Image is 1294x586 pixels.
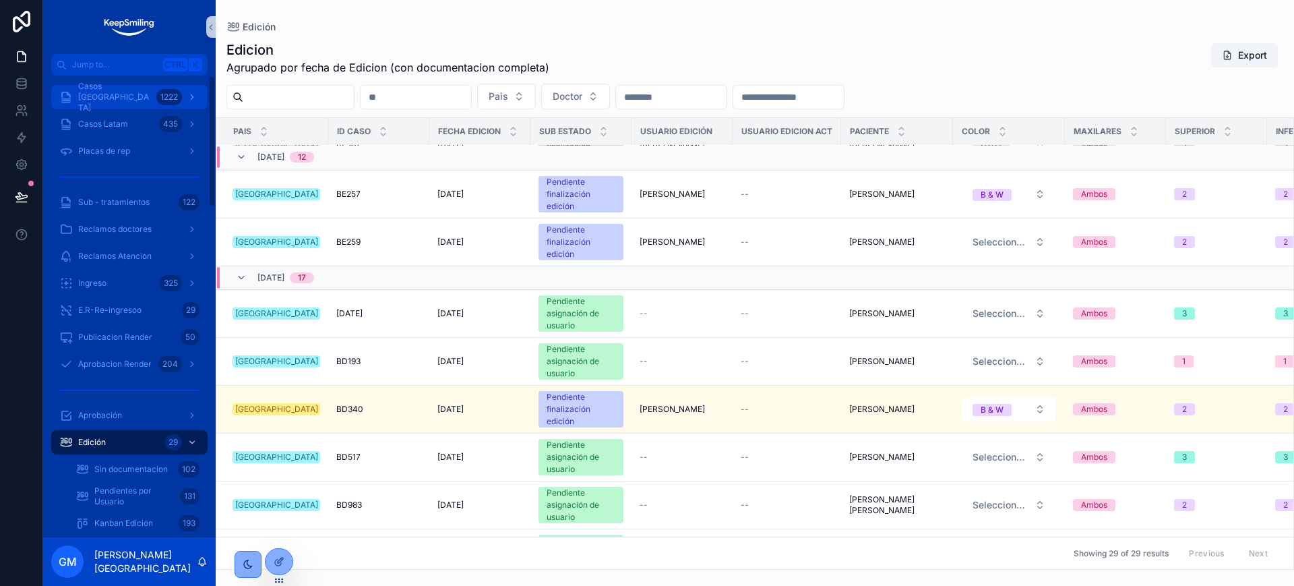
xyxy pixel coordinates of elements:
[962,230,1056,254] button: Select Button
[962,397,1056,421] button: Select Button
[43,76,216,537] div: scrollable content
[78,437,106,448] span: Edición
[1073,451,1158,463] a: Ambos
[981,404,1004,416] div: B & W
[51,325,208,349] a: Publicacion Render50
[1073,355,1158,368] a: Ambos
[437,308,522,319] a: [DATE]
[973,235,1029,249] span: Selecciona una opción
[437,356,464,367] span: [DATE]
[962,301,1056,326] button: Select Button
[973,355,1029,368] span: Selecciona una opción
[437,237,464,247] span: [DATE]
[298,272,306,283] div: 17
[1175,126,1215,137] span: Superior
[337,126,371,137] span: ID Caso
[741,237,833,247] a: --
[190,59,201,70] span: K
[850,126,889,137] span: Paciente
[849,404,915,415] span: [PERSON_NAME]
[973,450,1029,464] span: Selecciona una opción
[1174,499,1259,511] a: 2
[182,302,199,318] div: 29
[67,484,208,508] a: Pendientes por Usuario131
[547,295,615,332] div: Pendiente asignación de usuario
[640,189,705,200] span: [PERSON_NAME]
[336,452,361,463] span: BD517
[336,308,421,319] a: [DATE]
[640,500,725,510] a: --
[233,188,320,200] a: [GEOGRAPHIC_DATA]
[973,307,1029,320] span: Selecciona una opción
[1174,403,1259,415] a: 2
[1073,499,1158,511] a: Ambos
[51,430,208,455] a: Edición29
[235,451,318,463] div: [GEOGRAPHIC_DATA]
[336,237,421,247] a: BE259
[226,20,276,34] a: Edición
[336,237,361,247] span: BE259
[67,457,208,481] a: Sin documentacion102
[1182,307,1187,320] div: 3
[640,189,725,200] a: [PERSON_NAME]
[233,499,320,511] a: [GEOGRAPHIC_DATA]
[741,308,749,319] span: --
[67,511,208,535] a: Kanban Edición193
[1182,499,1187,511] div: 2
[1073,403,1158,415] a: Ambos
[547,535,615,571] div: Pendiente asignación de usuario
[233,126,251,137] span: Pais
[553,90,582,103] span: Doctor
[640,126,712,137] span: Usuario Edición
[1211,43,1278,67] button: Export
[1081,403,1107,415] div: Ambos
[849,237,915,247] span: [PERSON_NAME]
[1074,548,1169,559] span: Showing 29 of 29 results
[235,188,318,200] div: [GEOGRAPHIC_DATA]
[298,152,306,163] div: 12
[78,81,151,113] span: Casos [GEOGRAPHIC_DATA]
[961,397,1057,422] a: Select Button
[741,356,749,367] span: --
[243,20,276,34] span: Edición
[849,404,945,415] a: [PERSON_NAME]
[235,499,318,511] div: [GEOGRAPHIC_DATA]
[741,452,833,463] a: --
[235,403,318,415] div: [GEOGRAPHIC_DATA]
[336,189,421,200] a: BE257
[538,295,623,332] a: Pendiente asignación de usuario
[538,176,623,212] a: Pendiente finalización edición
[538,391,623,428] a: Pendiente finalización edición
[181,329,199,345] div: 50
[437,404,522,415] a: [DATE]
[849,452,915,463] span: [PERSON_NAME]
[78,332,152,343] span: Publicacion Render
[538,343,623,380] a: Pendiente asignación de usuario
[640,452,725,463] a: --
[640,237,725,247] a: [PERSON_NAME]
[547,224,615,260] div: Pendiente finalización edición
[94,518,153,529] span: Kanban Edición
[539,126,591,137] span: Sub Estado
[1081,451,1107,463] div: Ambos
[1081,499,1107,511] div: Ambos
[437,237,522,247] a: [DATE]
[640,356,725,367] a: --
[78,251,152,262] span: Reclamos Atencion
[437,189,522,200] a: [DATE]
[640,452,648,463] span: --
[233,307,320,320] a: [GEOGRAPHIC_DATA]
[1283,403,1288,415] div: 2
[477,84,536,109] button: Select Button
[51,271,208,295] a: Ingreso325
[1073,188,1158,200] a: Ambos
[640,404,705,415] span: [PERSON_NAME]
[538,224,623,260] a: Pendiente finalización edición
[1081,188,1107,200] div: Ambos
[51,54,208,76] button: Jump to...CtrlK
[489,90,508,103] span: Pais
[849,356,915,367] span: [PERSON_NAME]
[640,356,648,367] span: --
[51,112,208,136] a: Casos Latam435
[849,308,945,319] a: [PERSON_NAME]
